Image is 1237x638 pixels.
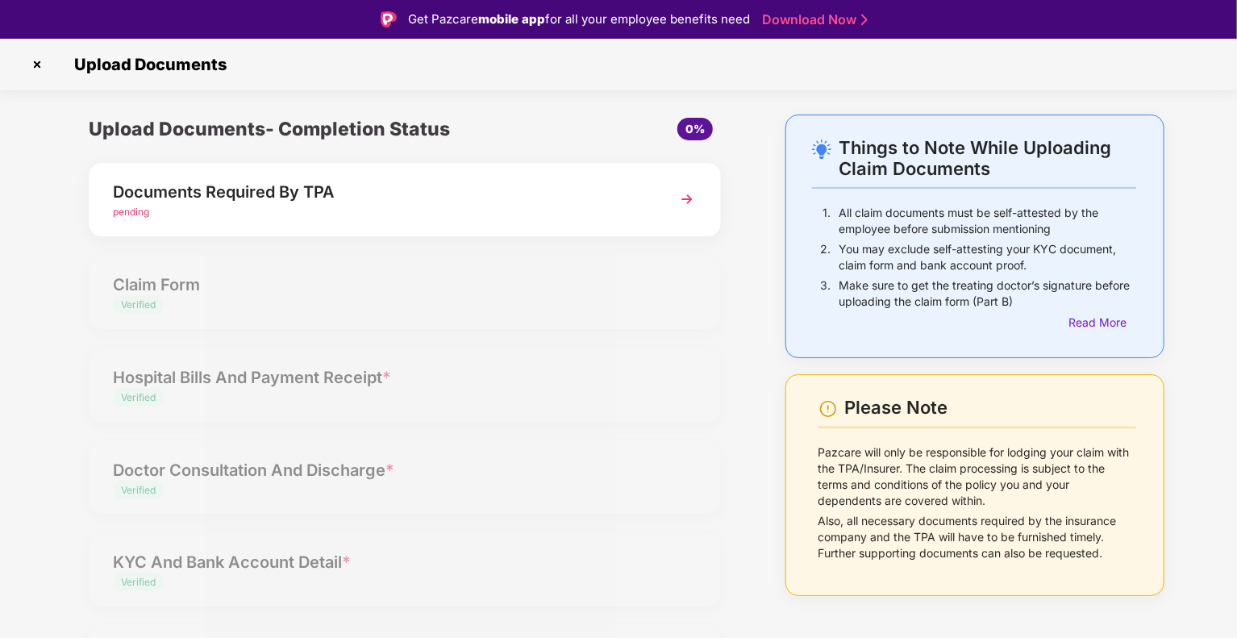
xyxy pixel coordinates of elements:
[762,11,863,28] a: Download Now
[381,11,397,27] img: Logo
[89,115,510,144] div: Upload Documents- Completion Status
[673,185,702,214] img: svg+xml;base64,PHN2ZyBpZD0iTmV4dCIgeG1sbnM9Imh0dHA6Ly93d3cudzMub3JnLzIwMDAvc3ZnIiB3aWR0aD0iMzYiIG...
[839,241,1136,273] p: You may exclude self-attesting your KYC document, claim form and bank account proof.
[24,52,50,77] img: svg+xml;base64,PHN2ZyBpZD0iQ3Jvc3MtMzJ4MzIiIHhtbG5zPSJodHRwOi8vd3d3LnczLm9yZy8yMDAwL3N2ZyIgd2lkdG...
[820,241,831,273] p: 2.
[113,206,149,218] span: pending
[839,277,1136,310] p: Make sure to get the treating doctor’s signature before uploading the claim form (Part B)
[839,205,1136,237] p: All claim documents must be self-attested by the employee before submission mentioning
[820,277,831,310] p: 3.
[818,399,838,419] img: svg+xml;base64,PHN2ZyBpZD0iV2FybmluZ18tXzI0eDI0IiBkYXRhLW5hbWU9Ildhcm5pbmcgLSAyNHgyNCIgeG1sbnM9Im...
[1068,314,1136,332] div: Read More
[58,55,235,74] span: Upload Documents
[818,444,1136,509] p: Pazcare will only be responsible for lodging your claim with the TPA/Insurer. The claim processin...
[113,179,648,205] div: Documents Required By TPA
[845,397,1136,419] div: Please Note
[685,122,705,136] span: 0%
[861,11,868,28] img: Stroke
[408,10,750,29] div: Get Pazcare for all your employee benefits need
[812,140,831,159] img: svg+xml;base64,PHN2ZyB4bWxucz0iaHR0cDovL3d3dy53My5vcmcvMjAwMC9zdmciIHdpZHRoPSIyNC4wOTMiIGhlaWdodD...
[818,513,1136,561] p: Also, all necessary documents required by the insurance company and the TPA will have to be furni...
[478,11,545,27] strong: mobile app
[823,205,831,237] p: 1.
[839,137,1136,179] div: Things to Note While Uploading Claim Documents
